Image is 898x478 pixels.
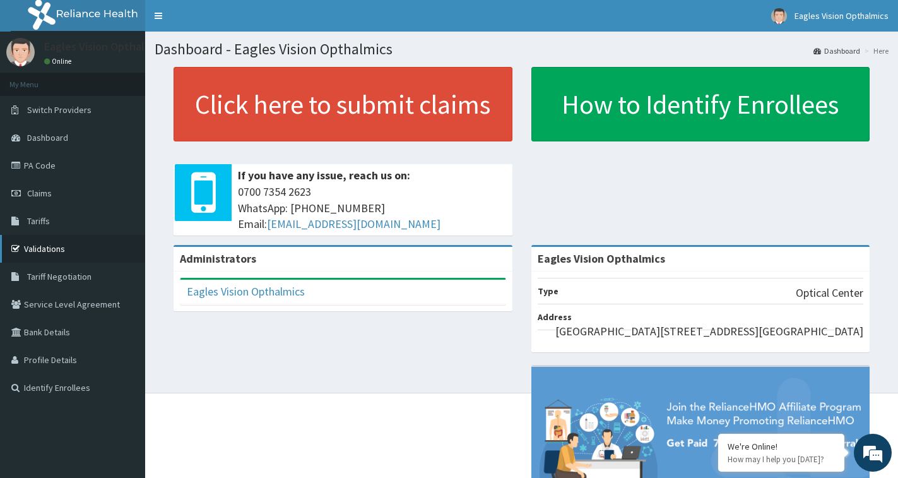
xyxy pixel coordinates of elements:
span: 0700 7354 2623 WhatsApp: [PHONE_NUMBER] Email: [238,184,506,232]
div: We're Online! [728,441,835,452]
b: If you have any issue, reach us on: [238,168,410,182]
li: Here [861,45,889,56]
p: Eagles Vision Opthalmics [44,41,167,52]
strong: Eagles Vision Opthalmics [538,251,665,266]
a: How to Identify Enrollees [531,67,870,141]
span: Tariffs [27,215,50,227]
a: [EMAIL_ADDRESS][DOMAIN_NAME] [267,217,440,231]
p: How may I help you today? [728,454,835,465]
a: Eagles Vision Opthalmics [187,284,305,299]
a: Dashboard [813,45,860,56]
b: Type [538,285,558,297]
img: User Image [771,8,787,24]
a: Online [44,57,74,66]
h1: Dashboard - Eagles Vision Opthalmics [155,41,889,57]
span: Switch Providers [27,104,92,116]
p: Optical Center [796,285,863,301]
span: Dashboard [27,132,68,143]
span: Claims [27,188,52,199]
b: Administrators [180,251,256,266]
span: Tariff Negotiation [27,271,92,282]
p: [GEOGRAPHIC_DATA][STREET_ADDRESS][GEOGRAPHIC_DATA] [555,323,863,340]
a: Click here to submit claims [174,67,512,141]
img: User Image [6,38,35,66]
span: Eagles Vision Opthalmics [795,10,889,21]
b: Address [538,311,572,323]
